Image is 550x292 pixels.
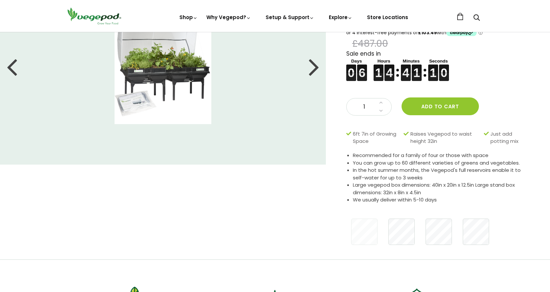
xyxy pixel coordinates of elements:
li: Recommended for a family of four or those with space [353,152,534,159]
a: Shop [179,14,198,21]
li: We usually deliver within 5-10 days [353,196,534,204]
span: 6ft 7in of Growing Space [353,130,400,145]
div: Sale ends in [346,50,534,81]
figure: 1 [374,65,383,73]
span: £487.00 [352,38,388,50]
a: Explore [329,14,353,21]
a: Why Vegepod? [206,14,251,21]
figure: 1 [428,65,438,73]
figure: 0 [346,65,356,73]
figure: 4 [384,65,394,73]
a: Search [473,15,480,22]
li: In the hot summer months, the Vegepod's full reservoirs enable it to self-water for up to 3 weeks [353,167,534,181]
img: Large Vegepod with Canopy (Mesh), Stand and Polytunnel cover [115,9,211,124]
figure: 1 [412,65,422,73]
a: Increase quantity by 1 [377,98,385,107]
span: Raises Vegepod to waist height 32in [410,130,481,145]
figure: 0 [439,65,449,73]
figure: 6 [357,65,367,73]
li: You can grow up to 60 different varieties of greens and vegetables. [353,159,534,167]
a: Store Locations [367,14,408,21]
a: Decrease quantity by 1 [377,107,385,115]
figure: 4 [401,65,411,73]
img: Vegepod [65,7,124,25]
span: 1 [353,103,376,111]
a: Setup & Support [266,14,314,21]
span: Just add potting mix [490,130,530,145]
button: Add to cart [402,97,479,115]
li: Large vegepod box dimensions: 40in x 20in x 12.5in Large stand box dimensions: 32in x 8in x 4.5in [353,181,534,196]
